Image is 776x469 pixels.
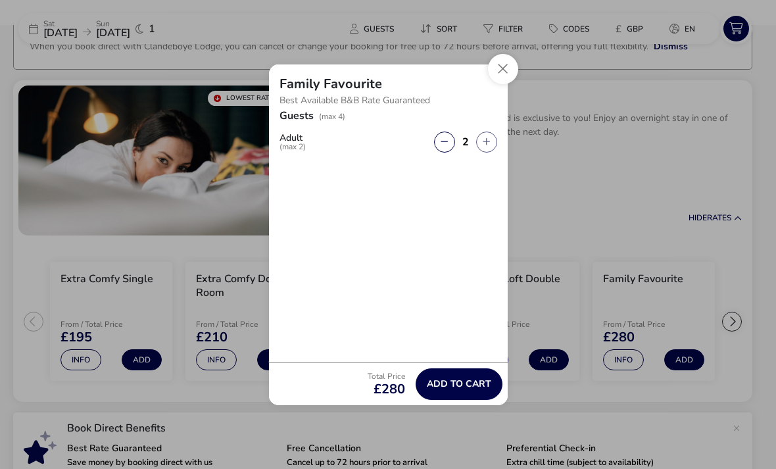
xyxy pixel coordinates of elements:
label: Adult [279,134,316,151]
span: £280 [368,383,405,396]
h2: Family Favourite [279,75,382,93]
p: Best Available B&B Rate Guaranteed [279,91,497,111]
span: Add to cart [427,379,491,389]
button: Add to cart [416,368,502,400]
h2: Guests [279,109,314,139]
p: Total Price [368,372,405,380]
button: Close [488,54,518,84]
span: (max 4) [319,111,345,122]
span: (max 2) [279,143,306,151]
